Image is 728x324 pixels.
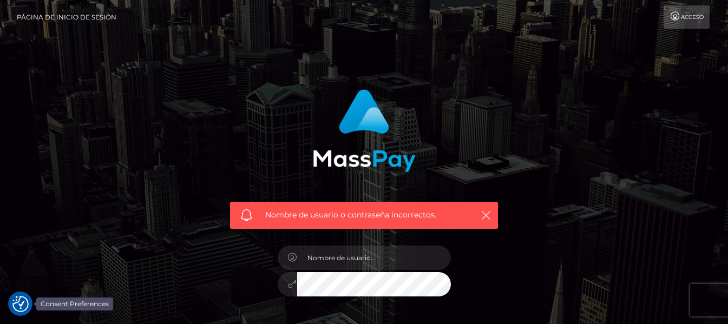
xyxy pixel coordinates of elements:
[681,14,704,21] font: Acceso
[17,13,116,21] font: Página de inicio de sesión
[12,296,29,312] button: Preferencias de consentimiento
[297,246,451,270] input: Nombre de usuario...
[265,210,436,220] font: Nombre de usuario o contraseña incorrectos.
[664,5,710,29] a: Acceso
[12,296,29,312] img: Revisar el botón de consentimiento
[17,5,116,29] a: Página de inicio de sesión
[313,89,416,172] img: Inicio de sesión en MassPay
